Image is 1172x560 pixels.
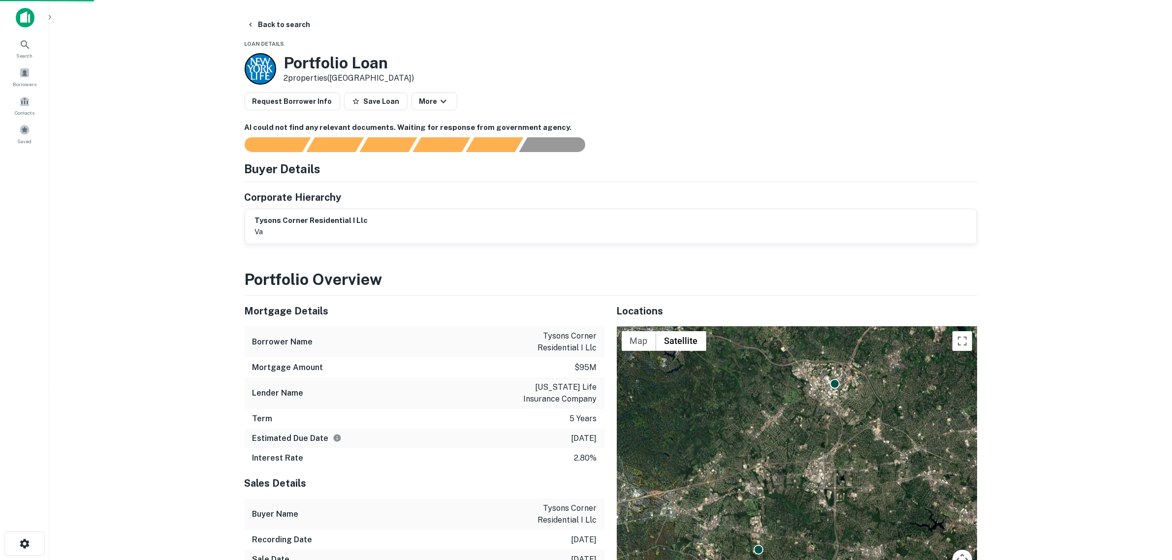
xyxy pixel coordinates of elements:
iframe: Chat Widget [1123,481,1172,529]
button: Show satellite imagery [656,331,706,351]
h6: Mortgage Amount [253,362,323,373]
h6: Term [253,413,273,425]
div: Principals found, AI now looking for contact information... [412,137,470,152]
a: Contacts [3,92,46,119]
h6: Buyer Name [253,508,299,520]
span: Contacts [15,109,34,117]
button: Back to search [243,16,315,33]
p: [DATE] [571,433,597,444]
p: 2.80% [574,452,597,464]
img: capitalize-icon.png [16,8,34,28]
p: tysons corner residential i llc [508,502,597,526]
p: 5 years [570,413,597,425]
a: Saved [3,121,46,147]
div: AI fulfillment process complete. [519,137,597,152]
div: Documents found, AI parsing details... [359,137,417,152]
p: tysons corner residential i llc [508,330,597,354]
div: Your request is received and processing... [306,137,364,152]
h6: AI could not find any relevant documents. Waiting for response from government agency. [245,122,977,133]
h5: Locations [617,304,977,318]
h6: tysons corner residential i llc [255,215,368,226]
p: $95m [575,362,597,373]
h3: Portfolio Loan [284,54,414,72]
button: Save Loan [344,93,408,110]
a: Borrowers [3,63,46,90]
h6: Recording Date [253,534,313,546]
div: Sending borrower request to AI... [233,137,307,152]
h5: Corporate Hierarchy [245,190,342,205]
svg: Estimate is based on a standard schedule for this type of loan. [333,434,342,442]
h5: Mortgage Details [245,304,605,318]
h5: Sales Details [245,476,605,491]
h6: Lender Name [253,387,304,399]
p: [US_STATE] life insurance company [508,381,597,405]
button: Toggle fullscreen view [952,331,972,351]
button: Show street map [622,331,656,351]
p: 2 properties ([GEOGRAPHIC_DATA]) [284,72,414,84]
p: va [255,226,368,238]
h6: Interest Rate [253,452,304,464]
span: Borrowers [13,80,36,88]
h6: Estimated Due Date [253,433,342,444]
h6: Borrower Name [253,336,313,348]
span: Saved [18,137,32,145]
span: Search [17,52,33,60]
h3: Portfolio Overview [245,268,977,291]
h4: Buyer Details [245,160,321,178]
button: More [412,93,457,110]
p: [DATE] [571,534,597,546]
span: Loan Details [245,41,285,47]
div: Principals found, still searching for contact information. This may take time... [466,137,523,152]
a: Search [3,35,46,62]
button: Request Borrower Info [245,93,340,110]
